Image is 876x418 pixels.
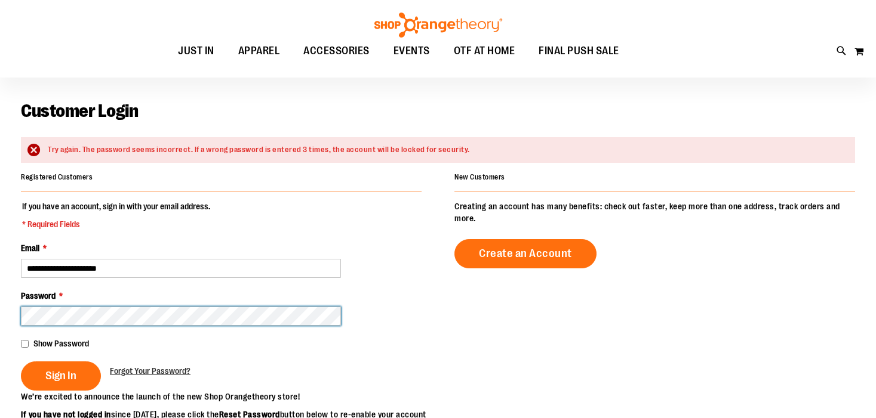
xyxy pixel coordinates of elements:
[33,339,89,348] span: Show Password
[166,38,226,65] a: JUST IN
[454,239,597,268] a: Create an Account
[21,173,93,181] strong: Registered Customers
[21,291,56,301] span: Password
[178,38,214,64] span: JUST IN
[382,38,442,65] a: EVENTS
[21,391,438,402] p: We’re excited to announce the launch of the new Shop Orangetheory store!
[110,366,190,376] span: Forgot Your Password?
[479,247,572,260] span: Create an Account
[442,38,527,65] a: OTF AT HOME
[527,38,631,65] a: FINAL PUSH SALE
[303,38,370,64] span: ACCESSORIES
[226,38,292,65] a: APPAREL
[454,38,515,64] span: OTF AT HOME
[45,369,76,382] span: Sign In
[238,38,280,64] span: APPAREL
[48,144,843,156] div: Try again. The password seems incorrect. If a wrong password is entered 3 times, the account will...
[454,200,855,224] p: Creating an account has many benefits: check out faster, keep more than one address, track orders...
[21,243,39,253] span: Email
[454,173,505,181] strong: New Customers
[539,38,619,64] span: FINAL PUSH SALE
[394,38,430,64] span: EVENTS
[21,101,138,121] span: Customer Login
[22,218,210,230] span: * Required Fields
[373,13,504,38] img: Shop Orangetheory
[110,365,190,377] a: Forgot Your Password?
[21,200,211,230] legend: If you have an account, sign in with your email address.
[291,38,382,65] a: ACCESSORIES
[21,361,101,391] button: Sign In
